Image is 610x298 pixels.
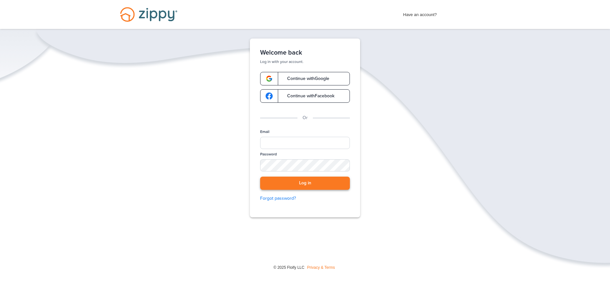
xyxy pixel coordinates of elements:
[260,137,350,149] input: Email
[403,8,437,18] span: Have an account?
[260,159,350,171] input: Password
[260,129,269,135] label: Email
[260,49,350,57] h1: Welcome back
[266,75,273,82] img: google-logo
[260,72,350,85] a: google-logoContinue withGoogle
[260,195,350,202] a: Forgot password?
[307,265,335,270] a: Privacy & Terms
[260,89,350,103] a: google-logoContinue withFacebook
[303,114,308,121] p: Or
[273,265,304,270] span: © 2025 Floify LLC
[260,59,350,64] p: Log in with your account.
[266,92,273,100] img: google-logo
[281,76,329,81] span: Continue with Google
[281,94,334,98] span: Continue with Facebook
[260,177,350,190] button: Log in
[260,152,277,157] label: Password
